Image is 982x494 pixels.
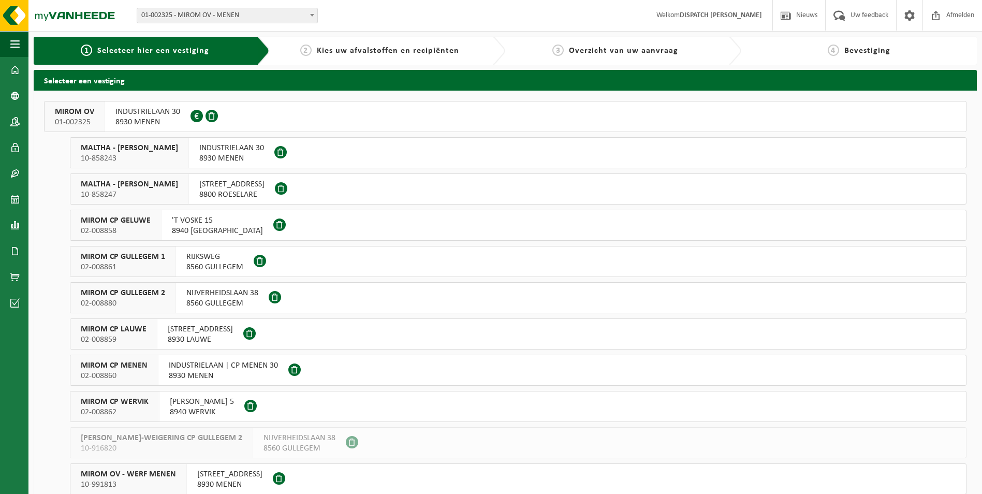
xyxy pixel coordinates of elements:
h2: Selecteer een vestiging [34,70,977,90]
span: MIROM CP GULLEGEM 1 [81,252,165,262]
span: 4 [828,45,839,56]
button: MIROM CP GULLEGEM 1 02-008861 RIJKSWEG8560 GULLEGEM [70,246,966,277]
span: MIROM CP LAUWE [81,324,146,335]
button: MIROM OV 01-002325 INDUSTRIELAAN 308930 MENEN [44,101,966,132]
button: MALTHA - [PERSON_NAME] 10-858247 [STREET_ADDRESS]8800 ROESELARE [70,173,966,205]
span: NIJVERHEIDSLAAN 38 [186,288,258,298]
span: MIROM OV [55,107,94,117]
strong: DISPATCH [PERSON_NAME] [680,11,762,19]
span: 10-916820 [81,443,242,454]
span: RIJKSWEG [186,252,243,262]
button: MALTHA - [PERSON_NAME] 10-858243 INDUSTRIELAAN 308930 MENEN [70,137,966,168]
span: 10-858243 [81,153,178,164]
span: 8930 MENEN [199,153,264,164]
span: MALTHA - [PERSON_NAME] [81,143,178,153]
span: MIROM CP GULLEGEM 2 [81,288,165,298]
span: 8560 GULLEGEM [186,262,243,272]
span: MIROM CP GELUWE [81,215,151,226]
span: [PERSON_NAME] 5 [170,397,234,407]
span: 3 [552,45,564,56]
button: MIROM CP WERVIK 02-008862 [PERSON_NAME] 58940 WERVIK [70,391,966,422]
span: 'T VOSKE 15 [172,215,263,226]
span: 8560 GULLEGEM [263,443,335,454]
span: MIROM CP WERVIK [81,397,149,407]
span: INDUSTRIELAAN 30 [199,143,264,153]
span: 8560 GULLEGEM [186,298,258,309]
span: 1 [81,45,92,56]
span: INDUSTRIELAAN | CP MENEN 30 [169,360,278,371]
button: MIROM CP GULLEGEM 2 02-008880 NIJVERHEIDSLAAN 388560 GULLEGEM [70,282,966,313]
span: [PERSON_NAME]-WEIGERING CP GULLEGEM 2 [81,433,242,443]
button: MIROM CP GELUWE 02-008858 'T VOSKE 158940 [GEOGRAPHIC_DATA] [70,210,966,241]
span: Bevestiging [844,47,890,55]
span: 8930 MENEN [115,117,180,127]
span: 10-858247 [81,190,178,200]
span: Overzicht van uw aanvraag [569,47,678,55]
span: NIJVERHEIDSLAAN 38 [263,433,335,443]
span: 02-008880 [81,298,165,309]
span: [STREET_ADDRESS] [197,469,262,480]
span: 02-008862 [81,407,149,417]
span: MIROM CP MENEN [81,360,148,371]
span: MALTHA - [PERSON_NAME] [81,179,178,190]
span: 8930 MENEN [169,371,278,381]
span: 8930 MENEN [197,480,262,490]
span: 02-008861 [81,262,165,272]
span: MIROM OV - WERF MENEN [81,469,176,480]
span: [STREET_ADDRESS] [168,324,233,335]
span: 02-008858 [81,226,151,236]
button: MIROM CP LAUWE 02-008859 [STREET_ADDRESS]8930 LAUWE [70,318,966,350]
span: 02-008860 [81,371,148,381]
button: MIROM CP MENEN 02-008860 INDUSTRIELAAN | CP MENEN 308930 MENEN [70,355,966,386]
span: 2 [300,45,312,56]
span: 8930 LAUWE [168,335,233,345]
span: 02-008859 [81,335,146,345]
span: 01-002325 [55,117,94,127]
iframe: chat widget [5,471,173,494]
span: 01-002325 - MIROM OV - MENEN [137,8,318,23]
span: 01-002325 - MIROM OV - MENEN [137,8,317,23]
span: Kies uw afvalstoffen en recipiënten [317,47,459,55]
span: [STREET_ADDRESS] [199,179,265,190]
span: 8940 [GEOGRAPHIC_DATA] [172,226,263,236]
span: 8800 ROESELARE [199,190,265,200]
span: INDUSTRIELAAN 30 [115,107,180,117]
span: 8940 WERVIK [170,407,234,417]
span: Selecteer hier een vestiging [97,47,209,55]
